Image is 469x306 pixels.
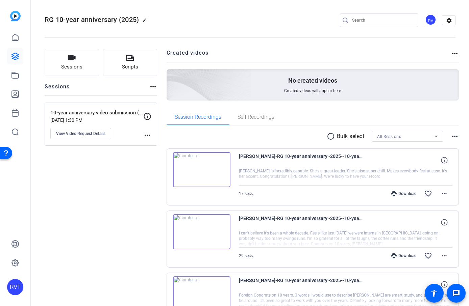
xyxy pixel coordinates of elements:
[91,2,252,149] img: Creted videos background
[388,191,420,196] div: Download
[50,128,111,139] button: View Video Request Details
[56,131,105,136] span: View Video Request Details
[288,77,337,85] p: No created videos
[424,252,432,260] mat-icon: favorite_border
[238,114,274,120] span: Self Recordings
[167,49,451,62] h2: Created videos
[284,88,341,93] span: Created videos will appear here
[452,289,460,297] mat-icon: message
[451,132,459,140] mat-icon: more_horiz
[377,134,401,139] span: All Sessions
[50,109,143,117] p: 10-year anniversary video submission (2024)
[142,18,150,26] mat-icon: edit
[440,190,448,198] mat-icon: more_horiz
[10,11,21,21] img: blue-gradient.svg
[440,252,448,260] mat-icon: more_horiz
[388,253,420,258] div: Download
[239,253,253,258] span: 29 secs
[7,279,23,295] div: RVT
[239,191,253,196] span: 17 secs
[45,16,139,24] span: RG 10-year anniversary (2025)
[425,14,437,26] ngx-avatar: Reingold Video Team
[143,131,151,139] mat-icon: more_horiz
[45,83,70,95] h2: Sessions
[239,276,364,293] span: [PERSON_NAME]-RG 10-year anniversary -2025--10-year anniversary video submission -2024- -17604463...
[103,49,157,76] button: Scripts
[430,289,438,297] mat-icon: accessibility
[45,49,99,76] button: Sessions
[442,16,456,26] mat-icon: settings
[239,214,364,230] span: [PERSON_NAME]-RG 10-year anniversary -2025--10-year anniversary video submission -2024- -17604539...
[424,190,432,198] mat-icon: favorite_border
[173,214,230,249] img: thumb-nail
[239,152,364,168] span: [PERSON_NAME]-RG 10-year anniversary -2025--10-year anniversary video submission -2024- -17604550...
[327,132,337,140] mat-icon: radio_button_unchecked
[425,14,436,25] div: RV
[122,63,138,71] span: Scripts
[451,50,459,58] mat-icon: more_horiz
[337,132,365,140] p: Bulk select
[149,83,157,91] mat-icon: more_horiz
[173,152,230,187] img: thumb-nail
[175,114,221,120] span: Session Recordings
[50,117,143,123] p: [DATE] 1:30 PM
[61,63,82,71] span: Sessions
[352,16,413,24] input: Search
